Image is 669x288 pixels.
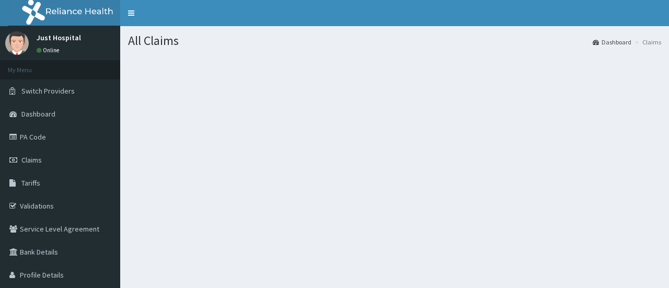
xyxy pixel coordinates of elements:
[632,38,661,47] li: Claims
[37,34,81,41] p: Just Hospital
[37,47,62,54] a: Online
[21,109,55,119] span: Dashboard
[593,38,631,47] a: Dashboard
[128,34,661,48] h1: All Claims
[21,178,40,188] span: Tariffs
[21,155,42,165] span: Claims
[21,86,75,96] span: Switch Providers
[5,31,29,55] img: User Image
